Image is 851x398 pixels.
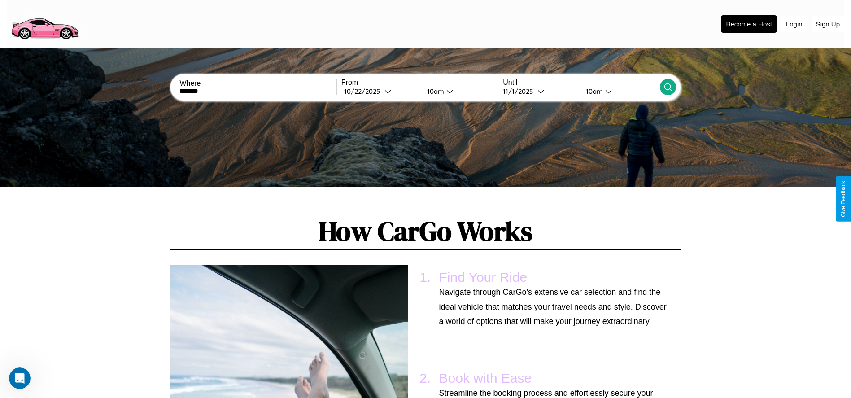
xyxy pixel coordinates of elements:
[9,367,31,389] iframe: Intercom live chat
[435,265,672,333] li: Find Your Ride
[812,16,844,32] button: Sign Up
[439,285,668,328] p: Navigate through CarGo's extensive car selection and find the ideal vehicle that matches your tra...
[344,87,384,96] div: 10 / 22 / 2025
[781,16,807,32] button: Login
[7,4,82,42] img: logo
[179,79,336,87] label: Where
[581,87,605,96] div: 10am
[503,87,537,96] div: 11 / 1 / 2025
[170,213,681,250] h1: How CarGo Works
[423,87,446,96] div: 10am
[503,79,659,87] label: Until
[341,79,498,87] label: From
[840,181,847,217] div: Give Feedback
[420,87,498,96] button: 10am
[341,87,420,96] button: 10/22/2025
[579,87,660,96] button: 10am
[721,15,777,33] button: Become a Host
